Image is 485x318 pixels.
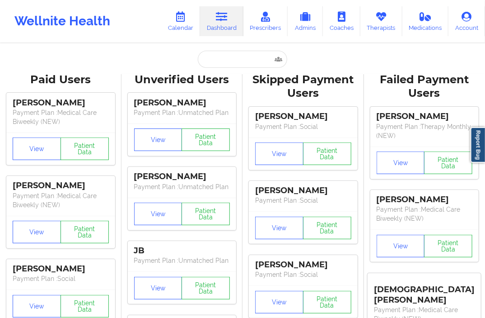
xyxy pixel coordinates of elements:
[255,111,351,122] div: [PERSON_NAME]
[303,142,351,165] button: Patient Data
[13,98,109,108] div: [PERSON_NAME]
[374,278,475,305] div: [DEMOGRAPHIC_DATA][PERSON_NAME]
[377,235,425,257] button: View
[134,277,182,299] button: View
[134,108,230,117] p: Payment Plan : Unmatched Plan
[255,217,303,239] button: View
[249,73,358,101] div: Skipped Payment Users
[255,196,351,205] p: Payment Plan : Social
[243,6,288,36] a: Prescribers
[323,6,360,36] a: Coaches
[161,6,200,36] a: Calendar
[128,73,237,87] div: Unverified Users
[134,182,230,191] p: Payment Plan : Unmatched Plan
[377,195,473,205] div: [PERSON_NAME]
[134,98,230,108] div: [PERSON_NAME]
[424,152,472,174] button: Patient Data
[255,260,351,270] div: [PERSON_NAME]
[255,142,303,165] button: View
[13,295,61,318] button: View
[471,127,485,163] a: Report Bug
[134,171,230,182] div: [PERSON_NAME]
[360,6,402,36] a: Therapists
[13,180,109,191] div: [PERSON_NAME]
[424,235,472,257] button: Patient Data
[200,6,243,36] a: Dashboard
[370,73,479,101] div: Failed Payment Users
[303,217,351,239] button: Patient Data
[13,138,61,160] button: View
[303,291,351,313] button: Patient Data
[255,291,303,313] button: View
[448,6,485,36] a: Account
[377,111,473,122] div: [PERSON_NAME]
[13,264,109,274] div: [PERSON_NAME]
[134,128,182,151] button: View
[255,185,351,196] div: [PERSON_NAME]
[13,108,109,126] p: Payment Plan : Medical Care Biweekly (NEW)
[182,277,230,299] button: Patient Data
[134,246,230,256] div: JB
[255,122,351,131] p: Payment Plan : Social
[61,221,109,243] button: Patient Data
[288,6,323,36] a: Admins
[182,203,230,225] button: Patient Data
[377,205,473,223] p: Payment Plan : Medical Care Biweekly (NEW)
[377,122,473,140] p: Payment Plan : Therapy Monthly (NEW)
[13,274,109,283] p: Payment Plan : Social
[134,256,230,265] p: Payment Plan : Unmatched Plan
[13,221,61,243] button: View
[377,152,425,174] button: View
[13,191,109,209] p: Payment Plan : Medical Care Biweekly (NEW)
[182,128,230,151] button: Patient Data
[61,295,109,318] button: Patient Data
[6,73,115,87] div: Paid Users
[402,6,449,36] a: Medications
[61,138,109,160] button: Patient Data
[134,203,182,225] button: View
[255,270,351,279] p: Payment Plan : Social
